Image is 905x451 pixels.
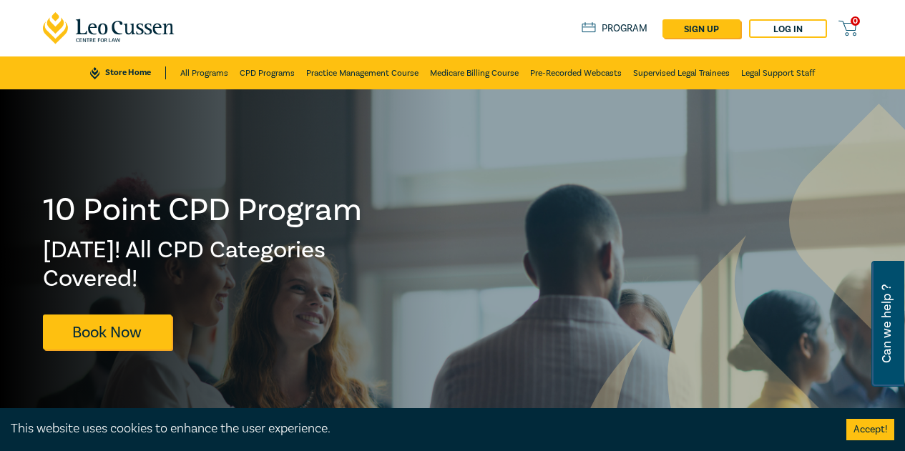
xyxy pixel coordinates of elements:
[43,314,172,350] a: Book Now
[851,16,860,26] span: 0
[530,56,622,89] a: Pre-Recorded Webcasts
[582,22,648,35] a: Program
[90,66,165,79] a: Store Home
[11,420,825,438] div: This website uses cookies to enhance the user experience.
[430,56,519,89] a: Medicare Billing Course
[633,56,730,89] a: Supervised Legal Trainees
[180,56,228,89] a: All Programs
[741,56,815,89] a: Legal Support Staff
[306,56,419,89] a: Practice Management Course
[846,419,894,440] button: Accept cookies
[240,56,295,89] a: CPD Programs
[880,269,894,378] span: Can we help ?
[43,236,363,293] h2: [DATE]! All CPD Categories Covered!
[749,19,827,38] a: Log in
[662,19,740,38] a: sign up
[43,192,363,229] h1: 10 Point CPD Program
